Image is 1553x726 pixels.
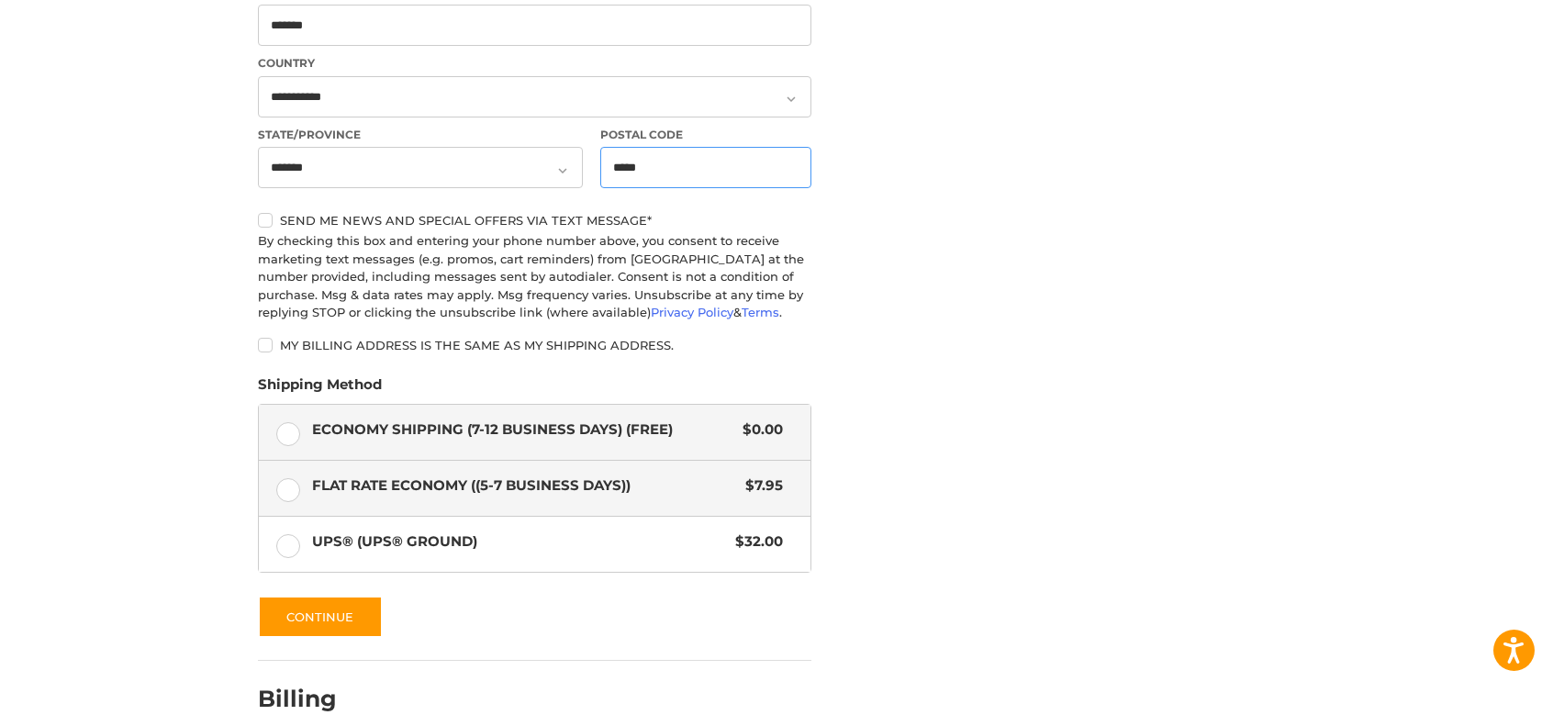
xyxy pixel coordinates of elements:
div: By checking this box and entering your phone number above, you consent to receive marketing text ... [258,232,811,322]
legend: Shipping Method [258,374,382,404]
span: Flat Rate Economy ((5-7 Business Days)) [312,475,737,497]
span: Economy Shipping (7-12 Business Days) (Free) [312,419,734,441]
button: Continue [258,596,383,638]
span: $0.00 [734,419,784,441]
a: Terms [742,305,779,319]
span: $7.95 [737,475,784,497]
span: UPS® (UPS® Ground) [312,531,727,553]
label: My billing address is the same as my shipping address. [258,338,811,352]
label: Postal Code [600,127,811,143]
a: Privacy Policy [651,305,733,319]
label: Country [258,55,811,72]
span: $32.00 [727,531,784,553]
label: Send me news and special offers via text message* [258,213,811,228]
label: State/Province [258,127,583,143]
h2: Billing [258,685,365,713]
